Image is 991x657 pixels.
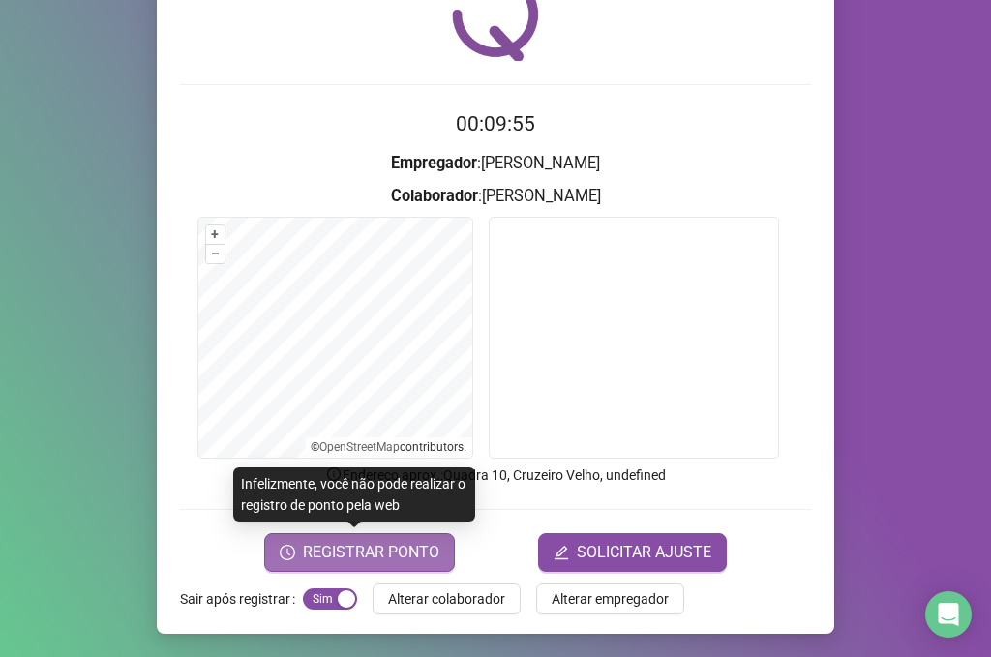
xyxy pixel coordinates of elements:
[180,464,811,486] p: Endereço aprox. : Quadra 10, Cruzeiro Velho, undefined
[303,541,439,564] span: REGISTRAR PONTO
[264,533,455,572] button: REGISTRAR PONTO
[180,151,811,176] h3: : [PERSON_NAME]
[391,187,478,205] strong: Colaborador
[554,545,569,560] span: edit
[206,245,225,263] button: –
[456,112,535,135] time: 00:09:55
[391,154,477,172] strong: Empregador
[233,467,475,522] div: Infelizmente, você não pode realizar o registro de ponto pela web
[311,440,466,454] li: © contributors.
[536,583,684,614] button: Alterar empregador
[577,541,711,564] span: SOLICITAR AJUSTE
[180,184,811,209] h3: : [PERSON_NAME]
[319,440,400,454] a: OpenStreetMap
[925,591,972,638] div: Open Intercom Messenger
[180,583,303,614] label: Sair após registrar
[280,545,295,560] span: clock-circle
[388,588,505,610] span: Alterar colaborador
[325,465,343,483] span: info-circle
[552,588,669,610] span: Alterar empregador
[206,225,225,244] button: +
[538,533,727,572] button: editSOLICITAR AJUSTE
[373,583,521,614] button: Alterar colaborador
